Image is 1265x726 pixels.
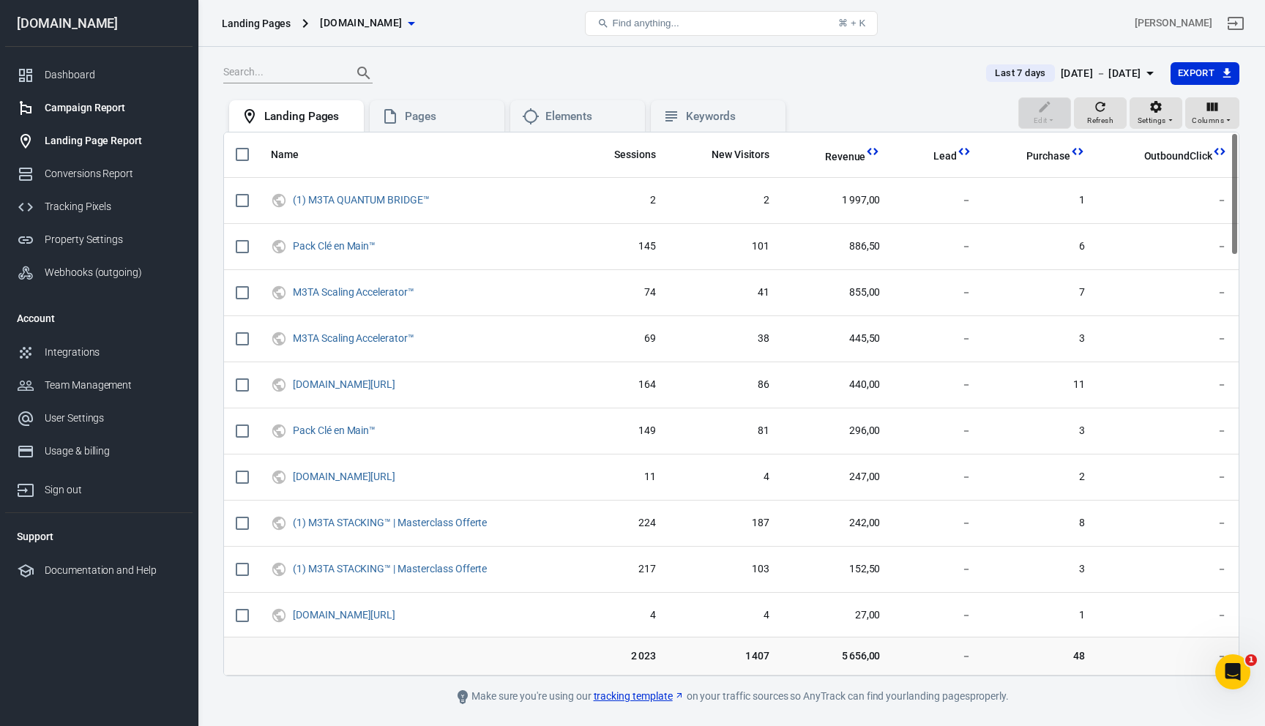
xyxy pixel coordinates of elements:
svg: UTM & Web Traffic [271,238,287,255]
button: Refresh [1074,97,1127,130]
div: Landing Pages [222,16,291,31]
span: Settings [1138,114,1166,127]
span: 5 656,00 [793,648,880,663]
a: Sign out [1218,6,1253,41]
span: 4 [679,470,769,484]
span: － [903,285,971,300]
span: 3 [995,424,1086,438]
svg: UTM & Web Traffic [271,468,287,486]
span: Purchase [1026,149,1070,164]
span: 41 [679,285,769,300]
span: － [1108,562,1227,577]
span: OutboundClick [1144,149,1212,164]
button: [DOMAIN_NAME] [314,10,419,37]
span: m3ta-stacking.com/masterclass-7 [293,379,398,389]
a: Pack Clé en Main™ [293,424,376,436]
span: m3ta-stacking.com/paiement-107-niches [293,471,398,482]
span: Name [271,148,318,162]
a: Team Management [5,369,193,402]
a: Landing Page Report [5,124,193,157]
span: 7 [995,285,1086,300]
span: 145 [584,239,656,254]
span: － [903,378,971,392]
span: 4 [584,608,656,623]
a: Conversions Report [5,157,193,190]
a: (1) M3TA STACKING™ | Masterclass Offerte [293,517,487,528]
span: 69 [584,332,656,346]
span: Columns [1192,114,1224,127]
span: Lead [914,149,957,164]
div: [DATE] － [DATE] [1061,64,1141,83]
div: Tracking Pixels [45,199,181,214]
a: M3TA Scaling Accelerator™ [293,332,414,344]
a: Sign out [5,468,193,506]
svg: UTM & Web Traffic [271,561,287,578]
span: Total revenue calculated by AnyTrack. [806,148,866,165]
span: － [1108,285,1227,300]
div: Documentation and Help [45,563,181,578]
span: 86 [679,378,769,392]
button: Columns [1185,97,1239,130]
div: Conversions Report [45,166,181,181]
span: 103 [679,562,769,577]
svg: UTM & Web Traffic [271,514,287,532]
span: Sessions [614,148,656,162]
span: － [903,648,971,663]
span: － [1108,470,1227,484]
span: 152,50 [793,562,880,577]
div: Team Management [45,378,181,393]
div: Sign out [45,482,181,498]
button: Find anything...⌘ + K [585,11,878,36]
span: 187 [679,516,769,531]
li: Support [5,519,193,554]
span: 4 [679,608,769,623]
button: Last 7 days[DATE] － [DATE] [974,61,1170,86]
span: 164 [584,378,656,392]
span: － [1108,608,1227,623]
span: 38 [679,332,769,346]
svg: UTM & Web Traffic [271,284,287,302]
div: Account id: VicIO3n3 [1135,15,1212,31]
span: － [1108,378,1227,392]
span: Name [271,148,299,162]
span: － [903,193,971,208]
span: Sessions [595,148,656,162]
span: － [903,239,971,254]
div: Webhooks (outgoing) [45,265,181,280]
span: 1 [1245,654,1257,666]
span: Total revenue calculated by AnyTrack. [825,148,866,165]
span: 247,00 [793,470,880,484]
span: 11 [995,378,1086,392]
span: 224 [584,516,656,531]
a: tracking template [594,689,684,704]
span: 74 [584,285,656,300]
div: [DOMAIN_NAME] [5,17,193,30]
div: User Settings [45,411,181,426]
span: － [903,516,971,531]
span: 1 997,00 [793,193,880,208]
a: Campaign Report [5,91,193,124]
div: Dashboard [45,67,181,83]
span: － [903,608,971,623]
a: Property Settings [5,223,193,256]
span: 11 [584,470,656,484]
a: [DOMAIN_NAME][URL] [293,378,395,390]
svg: This column is calculated from AnyTrack real-time data [865,144,880,159]
a: Pack Clé en Main™ [293,240,376,252]
div: Landing Pages [264,109,352,124]
span: Purchase [1007,149,1070,164]
span: 440,00 [793,378,880,392]
a: Dashboard [5,59,193,91]
span: m3ta-stacking.com/masterclass-7-ccc [293,610,398,620]
span: 2 [995,470,1086,484]
span: Find anything... [612,18,679,29]
span: 101 [679,239,769,254]
span: 149 [584,424,656,438]
span: Refresh [1087,114,1113,127]
span: 296,00 [793,424,880,438]
svg: UTM & Web Traffic [271,376,287,394]
a: User Settings [5,402,193,435]
a: Integrations [5,336,193,369]
span: － [1108,193,1227,208]
span: － [1108,239,1227,254]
